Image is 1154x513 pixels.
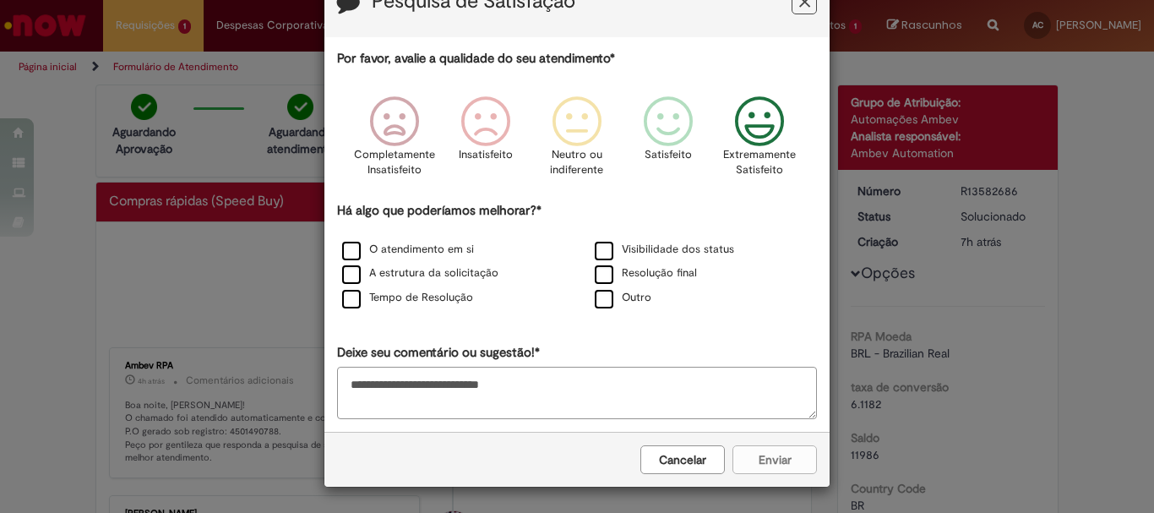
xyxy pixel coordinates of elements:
label: Resolução final [595,265,697,281]
p: Completamente Insatisfeito [354,147,435,178]
label: Deixe seu comentário ou sugestão!* [337,344,540,362]
label: Por favor, avalie a qualidade do seu atendimento* [337,50,615,68]
label: Visibilidade dos status [595,242,734,258]
div: Extremamente Satisfeito [716,84,803,199]
label: A estrutura da solicitação [342,265,498,281]
p: Extremamente Satisfeito [723,147,796,178]
div: Completamente Insatisfeito [351,84,437,199]
div: Satisfeito [625,84,711,199]
div: Insatisfeito [443,84,529,199]
div: Há algo que poderíamos melhorar?* [337,202,817,311]
button: Cancelar [640,445,725,474]
div: Neutro ou indiferente [534,84,620,199]
p: Insatisfeito [459,147,513,163]
label: O atendimento em si [342,242,474,258]
label: Tempo de Resolução [342,290,473,306]
p: Neutro ou indiferente [547,147,607,178]
p: Satisfeito [645,147,692,163]
label: Outro [595,290,651,306]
